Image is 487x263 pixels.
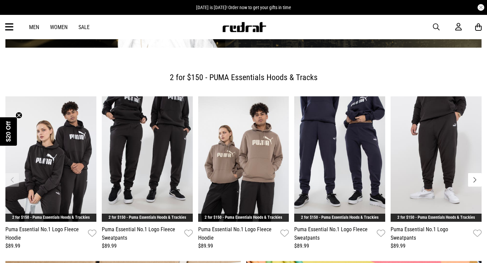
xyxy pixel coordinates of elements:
a: 2 for $150 - Puma Essentials Hoods & Trackies [205,215,282,220]
a: 2 for $150 - Puma Essentials Hoods & Trackies [12,215,90,220]
a: Puma Essential No.1 Logo Fleece Sweatpants [102,225,182,242]
div: 2 / 7 [102,96,193,250]
button: Previous slide [5,173,19,187]
img: Puma Essential No.1 Logo Fleece Sweatpants in Blue [294,96,385,222]
a: Men [29,24,39,30]
div: $89.99 [198,242,289,250]
img: Redrat logo [222,22,266,32]
div: $89.99 [5,242,96,250]
a: Puma Essential No.1 Logo Sweatpants [391,225,470,242]
img: Puma Essential No.1 Logo Fleece Hoodie in Black [5,96,96,222]
a: 2 for $150 - Puma Essentials Hoods & Trackies [301,215,378,220]
div: 1 / 7 [5,96,96,250]
button: Next slide [468,173,482,187]
img: Puma Essential No.1 Logo Sweatpants in Black [391,96,482,222]
div: 3 / 7 [198,96,289,250]
div: 4 / 7 [294,96,385,250]
a: Puma Essential No.1 Logo Fleece Sweatpants [294,225,374,242]
img: Puma Essential No.1 Logo Fleece Hoodie in Brown [198,96,289,222]
img: Puma Essential No.1 Logo Fleece Sweatpants in Black [102,96,193,222]
a: Sale [78,24,90,30]
a: 2 for $150 - Puma Essentials Hoods & Trackies [109,215,186,220]
div: $89.99 [391,242,482,250]
a: Puma Essential No.1 Logo Fleece Hoodie [198,225,278,242]
span: [DATE] is [DATE]! Order now to get your gifts in time [196,5,291,10]
button: Close teaser [16,112,22,119]
button: Open LiveChat chat widget [5,3,26,23]
a: 2 for $150 - Puma Essentials Hoods & Trackies [397,215,475,220]
a: Women [50,24,68,30]
div: $89.99 [102,242,193,250]
h2: 2 for $150 - PUMA Essentials Hoods & Tracks [11,71,476,84]
span: $20 Off [5,121,12,142]
a: Puma Essential No.1 Logo Fleece Hoodie [5,225,85,242]
div: $89.99 [294,242,385,250]
div: 5 / 7 [391,96,482,250]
